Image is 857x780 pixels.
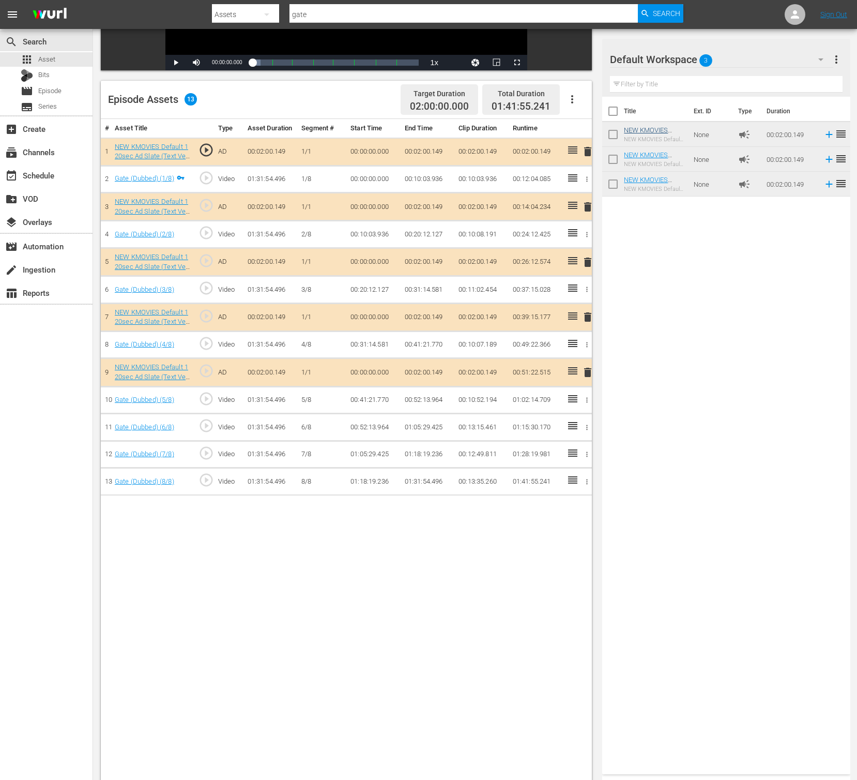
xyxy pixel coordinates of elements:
svg: Add to Episode [823,154,835,165]
th: Asset Duration [243,119,298,138]
button: delete [581,254,594,269]
td: 00:52:13.964 [401,386,455,414]
td: Video [214,386,243,414]
td: 01:28:19.981 [509,441,563,468]
td: 1/1 [297,358,346,386]
span: play_circle_outline [198,170,214,186]
span: 3 [700,50,713,71]
span: play_circle_outline [198,225,214,241]
td: 00:13:15.461 [454,414,509,441]
td: 00:52:13.964 [346,414,401,441]
th: Ext. ID [687,97,732,126]
td: None [690,172,734,197]
td: 00:10:03.936 [401,166,455,193]
a: Gate (Dubbed) (7/8) [115,450,174,458]
span: Series [38,101,57,112]
td: 00:10:03.936 [346,221,401,248]
span: Episode [21,85,33,97]
a: NEW KMOVIES Default 120sec Ad Slate (Text Ver.) 01_ed [624,176,678,207]
div: Total Duration [492,86,550,101]
td: 1/8 [297,166,346,193]
span: delete [581,145,594,158]
td: 1/1 [297,303,346,331]
td: Video [214,441,243,468]
button: delete [581,144,594,159]
td: 00:02:00.149 [509,138,563,166]
th: Runtime [509,119,563,138]
div: NEW KMOVIES Default 120sec Ad Slate (Text Ver.) 02_ed [624,161,685,168]
td: 00:31:14.581 [346,331,401,358]
td: 00:02:00.149 [401,193,455,221]
td: 13 [101,468,111,496]
td: AD [214,303,243,331]
td: 00:02:00.149 [243,358,298,386]
td: 00:26:12.574 [509,248,563,276]
span: delete [581,201,594,213]
span: more_vert [830,53,843,66]
th: Start Time [346,119,401,138]
button: Play [165,55,186,70]
span: Schedule [5,170,18,182]
td: 12 [101,441,111,468]
td: 01:31:54.496 [401,468,455,496]
span: reorder [835,177,847,190]
button: Playback Rate [424,55,445,70]
td: 3 [101,193,111,221]
span: delete [581,366,594,379]
span: 00:00:00.000 [212,59,242,65]
th: Asset Title [111,119,194,138]
a: NEW KMOVIES Default 120sec Ad Slate (Text Ver.) 01_ed [115,308,190,335]
td: 1/1 [297,193,346,221]
button: more_vert [830,47,843,72]
th: Type [214,119,243,138]
td: 00:39:15.177 [509,303,563,331]
td: 00:02:00.149 [454,358,509,386]
td: 3/8 [297,276,346,304]
td: 00:49:22.366 [509,331,563,358]
td: 4 [101,221,111,248]
td: 01:31:54.496 [243,276,298,304]
span: Ad [738,153,751,166]
td: 00:00:00.000 [346,166,401,193]
td: Video [214,166,243,193]
td: None [690,122,734,147]
td: 00:10:07.189 [454,331,509,358]
td: Video [214,221,243,248]
span: delete [581,311,594,323]
span: reorder [835,153,847,165]
td: Video [214,276,243,304]
td: AD [214,248,243,276]
span: Reports [5,287,18,299]
span: Overlays [5,216,18,229]
td: Video [214,414,243,441]
td: 5 [101,248,111,276]
span: play_circle_outline [198,280,214,296]
td: 00:12:49.811 [454,441,509,468]
span: Episode [38,86,62,96]
td: 00:10:03.936 [454,166,509,193]
span: play_circle_outline [198,253,214,268]
button: delete [581,199,594,214]
td: 4/8 [297,331,346,358]
td: 01:31:54.496 [243,166,298,193]
th: End Time [401,119,455,138]
td: 01:15:30.170 [509,414,563,441]
td: 00:13:35.260 [454,468,509,496]
span: Ingestion [5,264,18,276]
a: Gate (Dubbed) (3/8) [115,286,174,293]
img: ans4CAIJ8jUAAAAAAAAAAAAAAAAAAAAAAAAgQb4GAAAAAAAAAAAAAAAAAAAAAAAAJMjXAAAAAAAAAAAAAAAAAAAAAAAAgAT5G... [25,3,74,27]
a: Gate (Dubbed) (8/8) [115,477,174,485]
td: Video [214,468,243,496]
td: None [690,147,734,172]
td: 00:02:00.149 [243,248,298,276]
span: reorder [835,128,847,140]
td: 01:05:29.425 [346,441,401,468]
td: 01:18:19.236 [401,441,455,468]
td: 00:00:00.000 [346,138,401,166]
div: Bits [21,69,33,82]
td: 00:00:00.000 [346,358,401,386]
td: 01:41:55.241 [509,468,563,496]
td: 9 [101,358,111,386]
td: 1 [101,138,111,166]
svg: Add to Episode [823,178,835,190]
